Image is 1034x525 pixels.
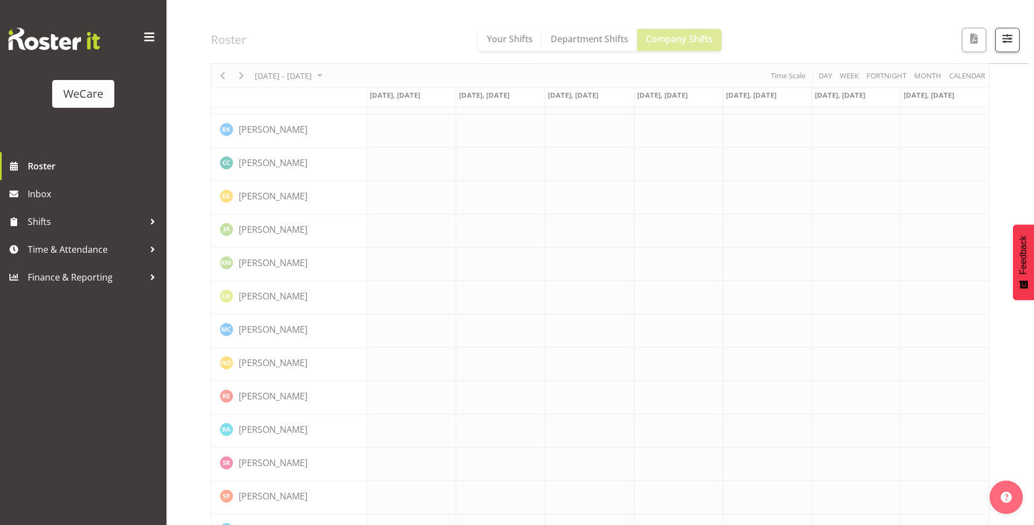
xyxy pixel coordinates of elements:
[8,28,100,50] img: Rosterit website logo
[28,241,144,258] span: Time & Attendance
[1001,492,1012,503] img: help-xxl-2.png
[1018,236,1028,274] span: Feedback
[995,28,1020,52] button: Filter Shifts
[28,213,144,230] span: Shifts
[28,158,161,174] span: Roster
[63,86,103,102] div: WeCare
[1013,224,1034,300] button: Feedback - Show survey
[28,186,161,202] span: Inbox
[28,269,144,286] span: Finance & Reporting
